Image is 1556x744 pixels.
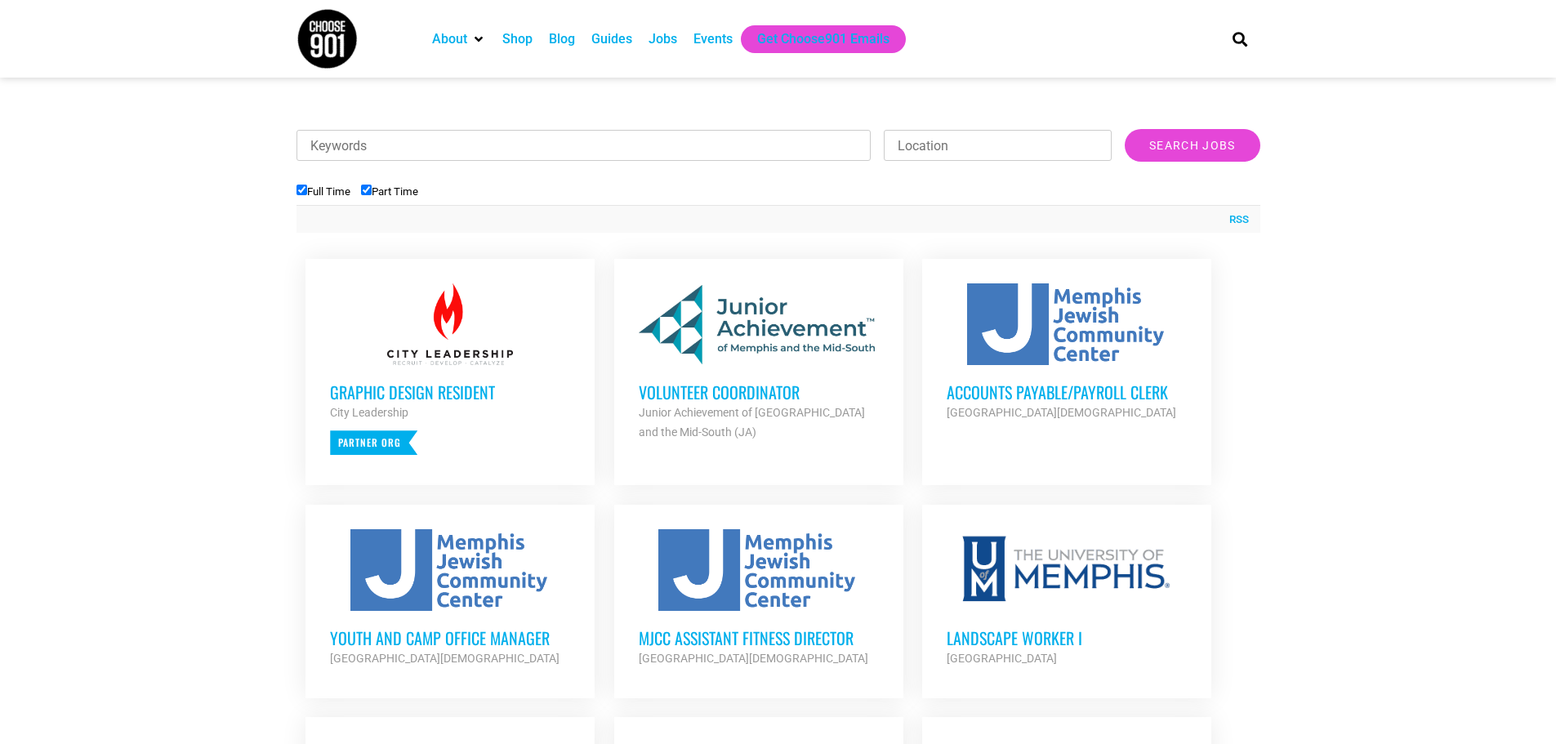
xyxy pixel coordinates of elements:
[1221,212,1249,228] a: RSS
[330,381,570,403] h3: Graphic Design Resident
[614,505,903,693] a: MJCC Assistant Fitness Director [GEOGRAPHIC_DATA][DEMOGRAPHIC_DATA]
[305,259,595,479] a: Graphic Design Resident City Leadership Partner Org
[947,381,1187,403] h3: Accounts Payable/Payroll Clerk
[591,29,632,49] a: Guides
[424,25,494,53] div: About
[639,381,879,403] h3: Volunteer Coordinator
[296,185,350,198] label: Full Time
[330,627,570,648] h3: Youth and Camp Office Manager
[502,29,533,49] a: Shop
[1226,25,1253,52] div: Search
[305,505,595,693] a: Youth and Camp Office Manager [GEOGRAPHIC_DATA][DEMOGRAPHIC_DATA]
[1125,129,1260,162] input: Search Jobs
[884,130,1112,161] input: Location
[614,259,903,466] a: Volunteer Coordinator Junior Achievement of [GEOGRAPHIC_DATA] and the Mid-South (JA)
[947,652,1057,665] strong: [GEOGRAPHIC_DATA]
[296,185,307,195] input: Full Time
[693,29,733,49] a: Events
[922,505,1211,693] a: Landscape Worker I [GEOGRAPHIC_DATA]
[296,130,872,161] input: Keywords
[330,652,560,665] strong: [GEOGRAPHIC_DATA][DEMOGRAPHIC_DATA]
[549,29,575,49] a: Blog
[639,627,879,648] h3: MJCC Assistant Fitness Director
[330,406,408,419] strong: City Leadership
[330,430,417,455] p: Partner Org
[947,627,1187,648] h3: Landscape Worker I
[361,185,372,195] input: Part Time
[424,25,1205,53] nav: Main nav
[922,259,1211,447] a: Accounts Payable/Payroll Clerk [GEOGRAPHIC_DATA][DEMOGRAPHIC_DATA]
[639,406,865,439] strong: Junior Achievement of [GEOGRAPHIC_DATA] and the Mid-South (JA)
[757,29,889,49] a: Get Choose901 Emails
[432,29,467,49] a: About
[361,185,418,198] label: Part Time
[639,652,868,665] strong: [GEOGRAPHIC_DATA][DEMOGRAPHIC_DATA]
[947,406,1176,419] strong: [GEOGRAPHIC_DATA][DEMOGRAPHIC_DATA]
[649,29,677,49] a: Jobs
